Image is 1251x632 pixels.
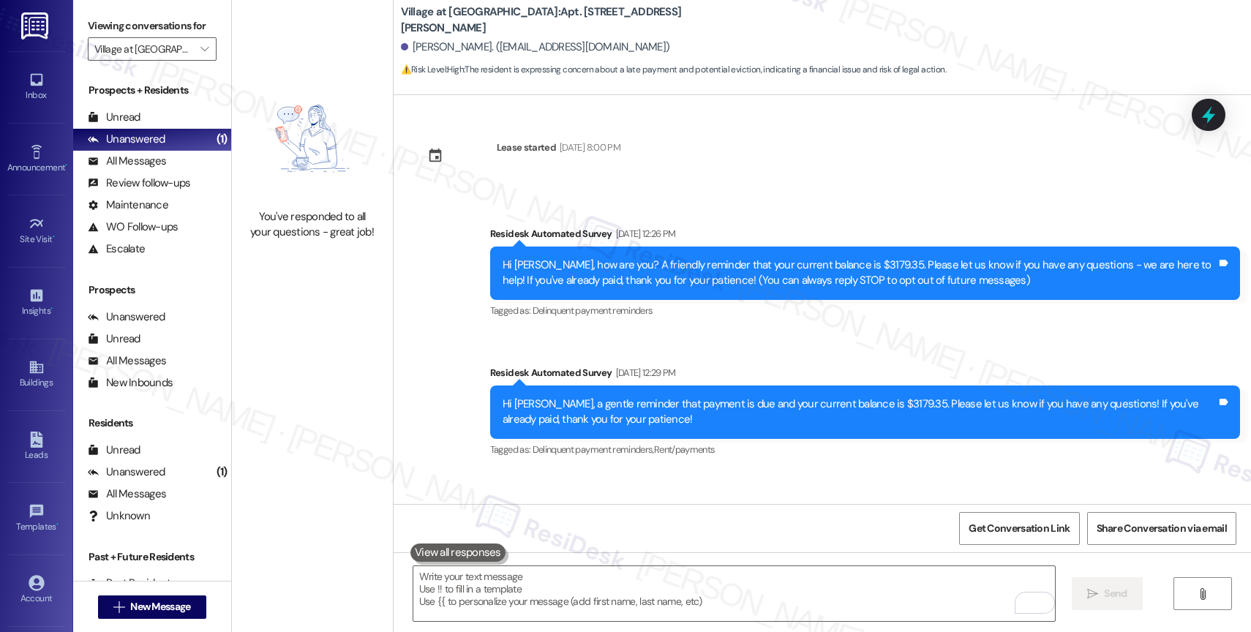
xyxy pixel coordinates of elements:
span: • [56,519,59,530]
div: Escalate [88,241,145,257]
div: (1) [213,128,231,151]
img: empty-state [248,75,377,202]
div: [DATE] 8:00 PM [556,140,620,155]
span: • [65,160,67,170]
input: All communities [94,37,193,61]
span: New Message [130,599,190,614]
i:  [200,43,209,55]
div: Unread [88,331,140,347]
div: Residesk Automated Survey [490,226,1240,247]
i:  [1087,588,1098,600]
img: ResiDesk Logo [21,12,51,39]
div: Hi [PERSON_NAME], how are you? A friendly reminder that your current balance is $3179.35. Please ... [503,257,1217,289]
span: Delinquent payment reminders , [533,443,654,456]
div: Lease started [497,140,557,155]
span: • [50,304,53,314]
a: Leads [7,427,66,467]
div: Tagged as: [490,300,1240,321]
div: All Messages [88,486,166,502]
div: Unknown [88,508,150,524]
div: Unread [88,110,140,125]
span: : The resident is expressing concern about a late payment and potential eviction, indicating a fi... [401,62,946,78]
div: Past Residents [88,576,176,591]
button: Send [1072,577,1143,610]
a: Insights • [7,283,66,323]
div: All Messages [88,353,166,369]
div: Unanswered [88,464,165,480]
div: Prospects + Residents [73,83,231,98]
div: Prospects [73,282,231,298]
span: Rent/payments [654,443,715,456]
a: Account [7,571,66,610]
div: [DATE] 12:26 PM [612,226,676,241]
span: Share Conversation via email [1097,521,1227,536]
div: [DATE] 12:29 PM [612,365,676,380]
div: Maintenance [88,197,168,213]
div: Hi [PERSON_NAME], a gentle reminder that payment is due and your current balance is $3179.35. Ple... [503,396,1217,428]
i:  [113,601,124,613]
div: All Messages [88,154,166,169]
span: • [53,232,55,242]
div: You've responded to all your questions - great job! [248,209,377,241]
div: Review follow-ups [88,176,190,191]
a: Site Visit • [7,211,66,251]
div: Tagged as: [490,439,1240,460]
div: Unanswered [88,309,165,325]
b: Village at [GEOGRAPHIC_DATA]: Apt. [STREET_ADDRESS][PERSON_NAME] [401,4,694,36]
div: New Inbounds [88,375,173,391]
button: Get Conversation Link [959,512,1079,545]
div: (1) [213,461,231,484]
div: Unanswered [88,132,165,147]
strong: ⚠️ Risk Level: High [401,64,464,75]
div: [PERSON_NAME]. ([EMAIL_ADDRESS][DOMAIN_NAME]) [401,39,670,55]
a: Templates • [7,499,66,538]
a: Inbox [7,67,66,107]
i:  [1197,588,1208,600]
span: Get Conversation Link [969,521,1070,536]
div: Unread [88,443,140,458]
button: New Message [98,595,206,619]
label: Viewing conversations for [88,15,217,37]
button: Share Conversation via email [1087,512,1236,545]
div: Residesk Automated Survey [490,365,1240,385]
a: Buildings [7,355,66,394]
textarea: To enrich screen reader interactions, please activate Accessibility in Grammarly extension settings [413,566,1055,621]
span: Send [1104,586,1127,601]
div: Past + Future Residents [73,549,231,565]
div: WO Follow-ups [88,219,178,235]
span: Delinquent payment reminders [533,304,653,317]
div: Residents [73,415,231,431]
